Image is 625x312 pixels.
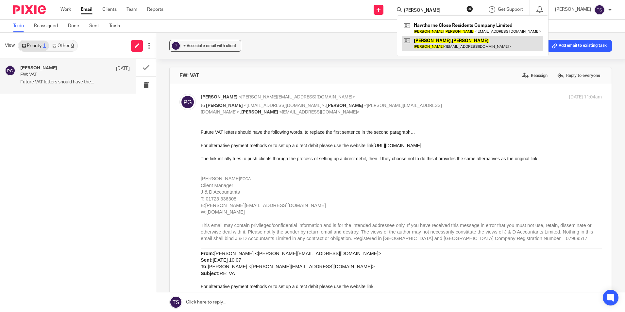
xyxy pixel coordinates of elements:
[206,103,243,108] span: [PERSON_NAME]
[240,110,241,114] span: ,
[244,103,324,108] span: <[EMAIL_ADDRESS][DOMAIN_NAME]>
[179,72,199,79] h4: FW: VAT
[20,65,57,71] h4: [PERSON_NAME]
[102,6,117,13] a: Clients
[81,6,93,13] a: Email
[19,41,49,51] a: Priority1
[183,44,236,48] span: + Associate email with client
[279,110,360,114] span: <[EMAIL_ADDRESS][DOMAIN_NAME]>
[60,6,71,13] a: Work
[466,6,473,12] button: Clear
[201,95,238,99] span: [PERSON_NAME]
[68,20,84,32] a: Done
[147,6,163,13] a: Reports
[40,48,50,52] span: FCCA
[239,95,355,99] span: <[PERSON_NAME][EMAIL_ADDRESS][DOMAIN_NAME]>
[5,74,125,79] a: [PERSON_NAME][EMAIL_ADDRESS][DOMAIN_NAME]
[43,43,46,48] div: 1
[569,94,602,101] p: [DATE] 11:04am
[109,20,125,32] a: Trash
[520,71,549,80] label: Reassign
[179,94,196,110] img: svg%3E
[169,40,241,52] button: ? + Associate email with client
[241,110,278,114] span: [PERSON_NAME]
[49,41,77,51] a: Other0
[403,8,462,14] input: Search
[116,65,130,72] p: [DATE]
[201,103,205,108] span: to
[498,7,523,12] span: Get Support
[20,79,130,85] p: Future VAT letters should have the...
[34,20,63,32] a: Reassigned
[13,20,29,32] a: To do
[89,20,104,32] a: Sent
[71,43,74,48] div: 0
[6,80,44,86] a: [DOMAIN_NAME]
[13,5,46,14] img: Pixie
[172,42,180,50] div: ?
[5,65,15,76] img: svg%3E
[556,71,602,80] label: Reply to everyone
[127,6,137,13] a: Team
[5,42,15,49] span: View
[555,6,591,13] p: [PERSON_NAME]
[547,40,612,52] button: Add email to existing task
[325,103,326,108] span: ,
[173,14,220,19] a: [URL][DOMAIN_NAME]
[326,103,363,108] span: [PERSON_NAME]
[20,72,108,78] p: FW: VAT
[594,5,605,15] img: svg%3E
